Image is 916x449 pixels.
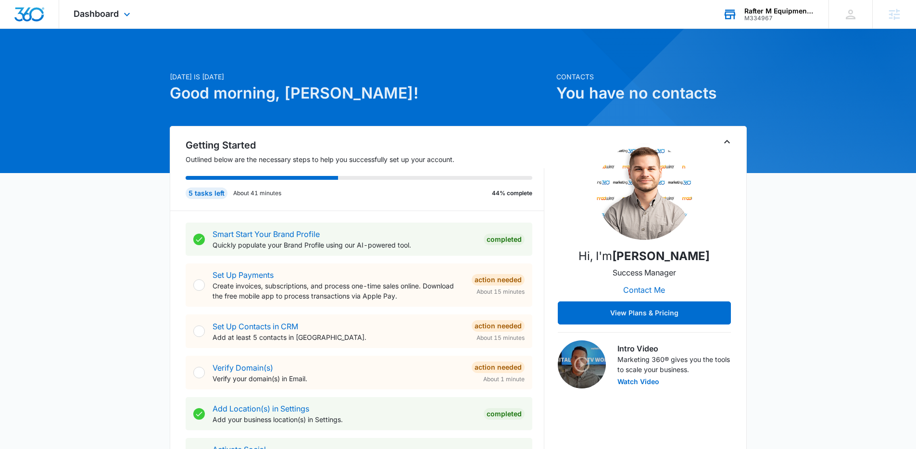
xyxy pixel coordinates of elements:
[213,374,464,384] p: Verify your domain(s) in Email.
[213,270,274,280] a: Set Up Payments
[170,82,551,105] h1: Good morning, [PERSON_NAME]!
[596,144,692,240] img: Niall Fowler
[483,375,525,384] span: About 1 minute
[213,229,320,239] a: Smart Start Your Brand Profile
[186,154,544,164] p: Outlined below are the necessary steps to help you successfully set up your account.
[617,343,731,354] h3: Intro Video
[477,334,525,342] span: About 15 minutes
[613,267,676,278] p: Success Manager
[213,240,476,250] p: Quickly populate your Brand Profile using our AI-powered tool.
[213,414,476,424] p: Add your business location(s) in Settings.
[558,340,606,388] img: Intro Video
[472,362,525,373] div: Action Needed
[477,287,525,296] span: About 15 minutes
[213,281,464,301] p: Create invoices, subscriptions, and process one-time sales online. Download the free mobile app t...
[617,378,659,385] button: Watch Video
[558,301,731,324] button: View Plans & Pricing
[614,278,675,301] button: Contact Me
[617,354,731,374] p: Marketing 360® gives you the tools to scale your business.
[612,249,710,263] strong: [PERSON_NAME]
[74,9,119,19] span: Dashboard
[472,320,525,332] div: Action Needed
[213,363,273,373] a: Verify Domain(s)
[233,189,281,198] p: About 41 minutes
[186,187,227,199] div: 5 tasks left
[170,72,551,82] p: [DATE] is [DATE]
[213,322,298,331] a: Set Up Contacts in CRM
[556,72,747,82] p: Contacts
[472,274,525,286] div: Action Needed
[484,408,525,420] div: Completed
[213,404,309,413] a: Add Location(s) in Settings
[484,234,525,245] div: Completed
[492,189,532,198] p: 44% complete
[556,82,747,105] h1: You have no contacts
[578,248,710,265] p: Hi, I'm
[213,332,464,342] p: Add at least 5 contacts in [GEOGRAPHIC_DATA].
[721,136,733,148] button: Toggle Collapse
[744,7,815,15] div: account name
[186,138,544,152] h2: Getting Started
[744,15,815,22] div: account id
